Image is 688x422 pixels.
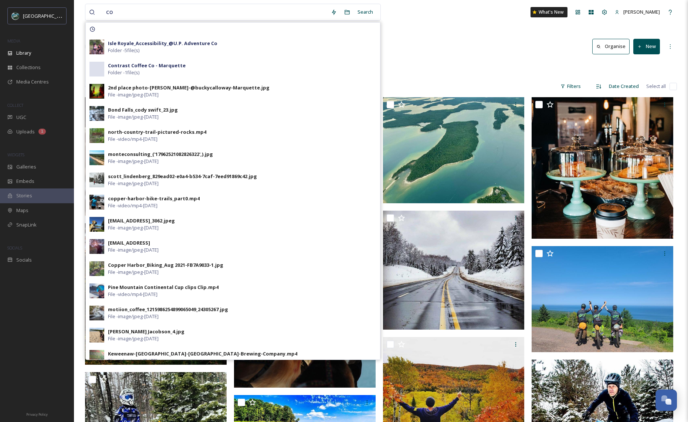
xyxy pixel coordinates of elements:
span: Folder - 1 file(s) [108,69,139,76]
img: ec0b5ffe-aa3c-430a-adad-02a18a1f196c.jpg [89,173,104,187]
div: Filters [557,79,584,93]
span: File - video/mp4 - [DATE] [108,357,157,364]
span: Socials [16,256,32,263]
span: File - image/jpeg - [DATE] [108,180,159,187]
span: 616 file s [85,83,102,90]
button: New [633,39,660,54]
img: edited-project adventrus_overlook.jpg [532,246,673,352]
div: Date Created [605,79,643,93]
div: Pine Mountain Continental Cup clips Clip.mp4 [108,284,218,291]
span: SOCIALS [7,245,22,251]
div: monteconsulting_('17962521082826322',).jpg [108,151,213,158]
span: File - image/jpeg - [DATE] [108,335,159,342]
span: UGC [16,114,26,121]
span: Uploads [16,128,35,135]
span: File - image/jpeg - [DATE] [108,91,159,98]
span: File - image/jpeg - [DATE] [108,113,159,120]
span: Privacy Policy [26,412,48,417]
img: 02c68676-e218-4220-aa50-2636390e7c63.jpg [89,328,104,343]
img: 25e7e417-8356-43d9-b966-08e09cda55d9.jpg [89,195,104,210]
span: File - image/jpeg - [DATE] [108,224,159,231]
div: Search [354,5,377,19]
img: 9b7fb3d6-f0d5-47d7-9dfe-4d5cc13df407.jpg [89,217,104,232]
span: MEDIA [7,38,20,44]
span: File - image/jpeg - [DATE] [108,246,159,253]
span: Folder - 5 file(s) [108,47,139,54]
input: Search your library [102,4,327,20]
span: File - image/jpeg - [DATE] [108,158,159,165]
div: 1 [38,129,46,135]
span: WIDGETS [7,152,24,157]
img: da8b88c6-8149-43b2-b5cb-a9c1c985e1af.jpg [89,306,104,320]
div: Copper Harbor_Biking_Aug 2021-FB7A9033-1.jpg [108,262,223,269]
div: north-country-trail-pictured-rocks.mp4 [108,129,206,136]
strong: Contrast Coffee Co - Marquette [108,62,186,69]
strong: Isle Royale_Accessibility_@U.P. Adventure Co [108,40,217,47]
span: COLLECT [7,102,23,108]
img: fff73e6f-d672-4b07-88ee-03c988540e70.jpg [89,106,104,121]
div: motiion_coffee_1215986254899065049_24305267.jpg [108,306,228,313]
img: 04aed950-9cad-4aa0-98d7-caac98222c98.jpg [89,40,104,54]
img: 1fa4c382-5da2-4938-9558-2ffe66394ca9.jpg [89,261,104,276]
div: copper-harbor-bike-trails_part0.mp4 [108,195,200,202]
img: edited-320A8231-1.jpg [532,97,673,239]
div: 2nd place photo-[PERSON_NAME]-@buckycalloway-Marquette.jpg [108,84,270,91]
span: File - video/mp4 - [DATE] [108,202,157,209]
div: Keweenaw-[GEOGRAPHIC_DATA]-[GEOGRAPHIC_DATA]-Brewing-Company.mp4 [108,350,297,357]
img: a871923f-94af-f7ae-71a5-b54493838c98.jpg [85,97,227,216]
span: Maps [16,207,28,214]
div: Bond Falls_cody swift_23.jpg [108,106,178,113]
img: 082b2265-e103-4640-89a6-c51f998c3495.jpg [89,84,104,99]
span: File - video/mp4 - [DATE] [108,136,157,143]
span: Embeds [16,178,34,185]
span: Galleries [16,163,36,170]
a: What's New [531,7,567,17]
div: [PERSON_NAME] Jacobson_4.jpg [108,328,184,335]
img: 11126044-c65a-420d-877e-5d2af7f2714e.jpg [89,150,104,165]
img: 90c8206b-1a1d-e68e-c581-0f1deb81f80f.jpg [383,211,525,329]
a: Privacy Policy [26,409,48,418]
a: [PERSON_NAME] [611,5,664,19]
div: [EMAIL_ADDRESS]_3062.jpeg [108,217,175,224]
img: 4b2d06ec-93ee-4732-85b1-3ff4d8b93e16.jpg [89,350,104,365]
span: File - image/jpeg - [DATE] [108,313,159,320]
span: Library [16,50,31,57]
div: scott_lindenberg_829ead02-e0a4-b534-7caf-7eed91869c42.jpg [108,173,257,180]
span: Stories [16,192,32,199]
button: Organise [592,39,630,54]
span: [GEOGRAPHIC_DATA][US_STATE] [23,12,95,19]
span: Media Centres [16,78,49,85]
img: 7036981c-ea87-4356-b271-d598378c2b5b.jpg [89,128,104,143]
img: 9c0db6d0-1316-4002-bc3a-d57841263d64.jpg [89,283,104,298]
span: File - video/mp4 - [DATE] [108,291,157,298]
span: SnapLink [16,221,37,228]
img: 4c006d05-9aa9-dfaa-9b21-4433e4de9b5f.jpg [85,223,227,365]
button: Open Chat [655,389,677,411]
img: 049c4a7a-cba0-d094-cf08-41f64789ed01.jpg [383,97,525,203]
a: Organise [592,39,633,54]
span: Select all [646,83,666,90]
img: uplogo-summer%20bg.jpg [12,12,19,20]
img: 1748adbe-7bbd-4851-b919-0931af605ebd.jpg [89,239,104,254]
span: [PERSON_NAME] [623,8,660,15]
span: File - image/jpeg - [DATE] [108,269,159,276]
div: [EMAIL_ADDRESS] [108,239,150,246]
span: Collections [16,64,41,71]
